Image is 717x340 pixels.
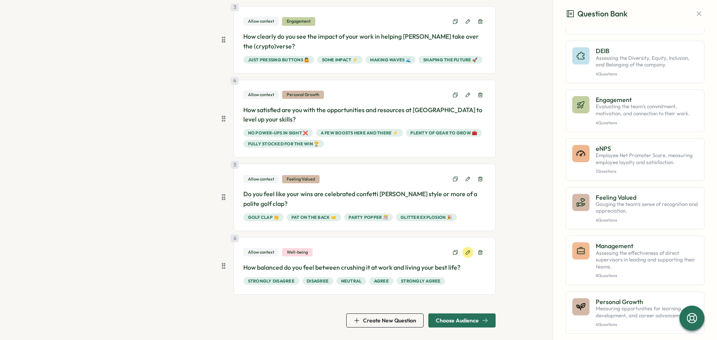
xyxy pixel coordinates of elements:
span: Party popper 🎊 [349,214,388,221]
button: eNPSEmployee Net Promoter Score, measuring employee loyalty and satisfaction.1Questions [566,138,704,181]
span: Agree [374,277,389,285]
button: Feeling ValuedGauging the team's sense of recognition and appreciation.6Questions [566,187,704,230]
p: Management [596,242,698,249]
span: Golf clap 👏 [248,214,279,221]
span: Choose Audience [436,318,479,323]
p: DEIB [596,47,698,54]
div: Allow context [243,17,279,25]
span: Fully stocked for the win 🏆 [248,140,320,147]
button: Personal GrowthMeasuring opportunities for learning, development, and career advancement.6Questions [566,292,704,334]
p: How satisfied are you with the opportunities and resources at [GEOGRAPHIC_DATA] to level up your ... [243,105,486,125]
p: 6 Questions [596,322,698,327]
div: Allow context [243,91,279,99]
p: Gauging the team's sense of recognition and appreciation. [596,201,698,215]
div: Engagement [282,17,315,25]
span: Plenty of gear to grow 🧰 [410,129,477,136]
p: Engagement [596,96,698,103]
p: Do you feel like your wins are celebrated confetti [PERSON_NAME] style or more of a polite golf c... [243,189,486,209]
span: Shaping the future 🚀 [423,56,478,63]
div: Allow context [243,175,279,183]
span: Neutral [341,277,362,285]
span: Glitter explosion 🎉 [401,214,452,221]
button: EngagementEvaluating the team's commitment, motivation, and connection to their work.6Questions [566,89,704,132]
p: 8 Questions [596,273,698,278]
span: Create New Question [363,318,416,323]
span: Making waves 🌊 [370,56,411,63]
button: DEIBAssessing the Diversity, Equity, Inclusion, and Belonging of the company.6Questions [566,41,704,83]
span: No power-ups in sight ❌ [248,129,309,136]
button: ManagementAssessing the effectiveness of direct supervisors in leading and supporting their teams... [566,236,704,285]
button: Choose Audience [428,313,496,327]
p: Employee Net Promoter Score, measuring employee loyalty and satisfaction. [596,152,698,166]
div: Well-being [282,248,313,256]
p: eNPS [596,145,698,152]
p: Feeling Valued [596,194,698,201]
div: 3 [231,4,239,11]
span: Some impact ⚡ [322,56,358,63]
div: 4 [231,77,239,85]
p: 6 Questions [596,120,698,125]
p: 6 Questions [596,218,698,223]
p: 1 Questions [596,169,698,174]
p: How clearly do you see the impact of your work in helping [PERSON_NAME] take over the (crypto)verse? [243,32,486,51]
div: Personal Growth [282,91,324,99]
span: A few boosts here and there ⚡ [321,129,398,136]
div: Feeling Valued [282,175,320,183]
span: Pat on the back 🤝 [291,214,336,221]
span: Strongly Agree [401,277,441,285]
p: Assessing the Diversity, Equity, Inclusion, and Belonging of the company. [596,55,698,68]
p: Evaluating the team's commitment, motivation, and connection to their work. [596,103,698,117]
span: Strongly Disagree [248,277,295,285]
div: 6 [231,234,239,242]
button: Create New Question [346,313,424,327]
p: 6 Questions [596,72,698,77]
p: Personal Growth [596,298,698,305]
h3: Question Bank [566,8,627,20]
span: Disagree [307,277,329,285]
p: How balanced do you feel between crushing it at work and living your best life? [243,263,486,272]
p: Measuring opportunities for learning, development, and career advancement. [596,305,698,319]
span: Just pressing buttons 🤷 [248,56,310,63]
div: 5 [231,161,239,169]
div: Allow context [243,248,279,256]
p: Assessing the effectiveness of direct supervisors in leading and supporting their teams. [596,250,698,270]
